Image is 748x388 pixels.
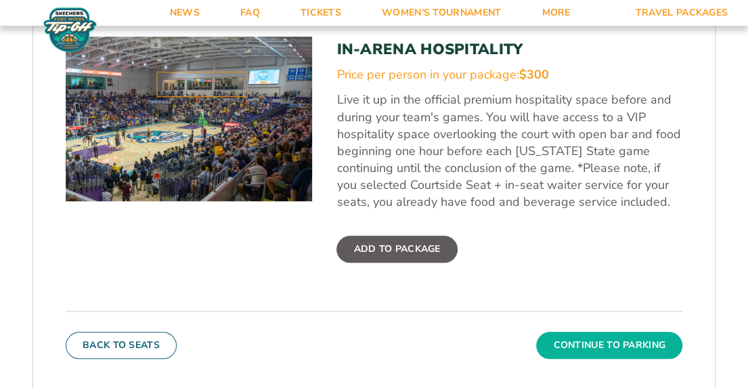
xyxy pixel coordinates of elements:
p: Live it up in the official premium hospitality space before and during your team's games. You wil... [336,91,682,211]
span: $300 [519,66,548,83]
button: Continue To Parking [536,332,682,359]
img: In-Arena Hospitality [66,37,312,201]
label: Add To Package [336,236,457,263]
button: Back To Seats [66,332,177,359]
h3: In-Arena Hospitality [336,41,682,58]
div: Price per person in your package: [336,66,682,83]
img: Fort Myers Tip-Off [41,7,100,53]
